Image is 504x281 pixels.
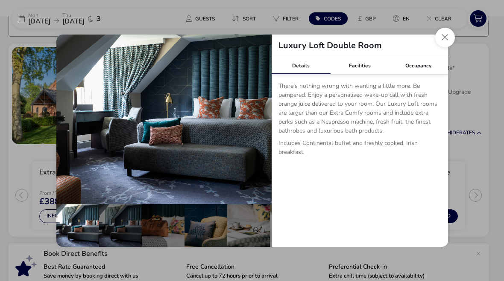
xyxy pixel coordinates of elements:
[272,57,331,74] div: Details
[56,35,272,204] img: fc66f50458867a4ff90386beeea730469a721b530d40e2a70f6e2d7426766345
[278,81,441,139] p: There’s nothing wrong with wanting a little more. Be pampered. Enjoy a personalised wake-up call ...
[56,35,448,247] div: details
[389,57,448,74] div: Occupancy
[278,139,441,160] p: Includes Continental buffet and freshly cooked, Irish breakfast.
[330,57,389,74] div: Facilities
[272,41,389,50] h2: Luxury Loft Double Room
[435,28,455,47] button: Close dialog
